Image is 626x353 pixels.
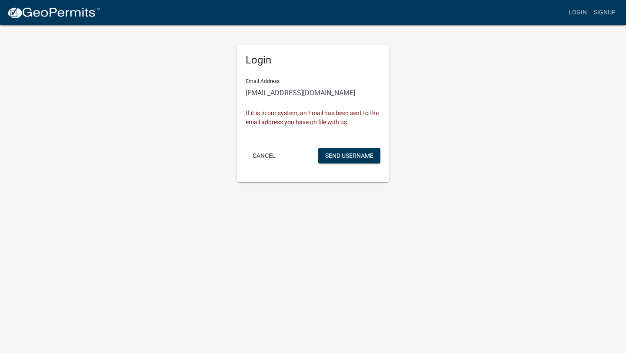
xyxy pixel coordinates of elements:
[565,4,590,21] a: Login
[246,148,283,163] button: Cancel
[246,109,380,127] div: If it is in our system, an Email has been sent to the email address you have on file with us.
[318,148,380,163] button: Send Username
[246,54,380,67] h5: Login
[590,4,619,21] a: Signup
